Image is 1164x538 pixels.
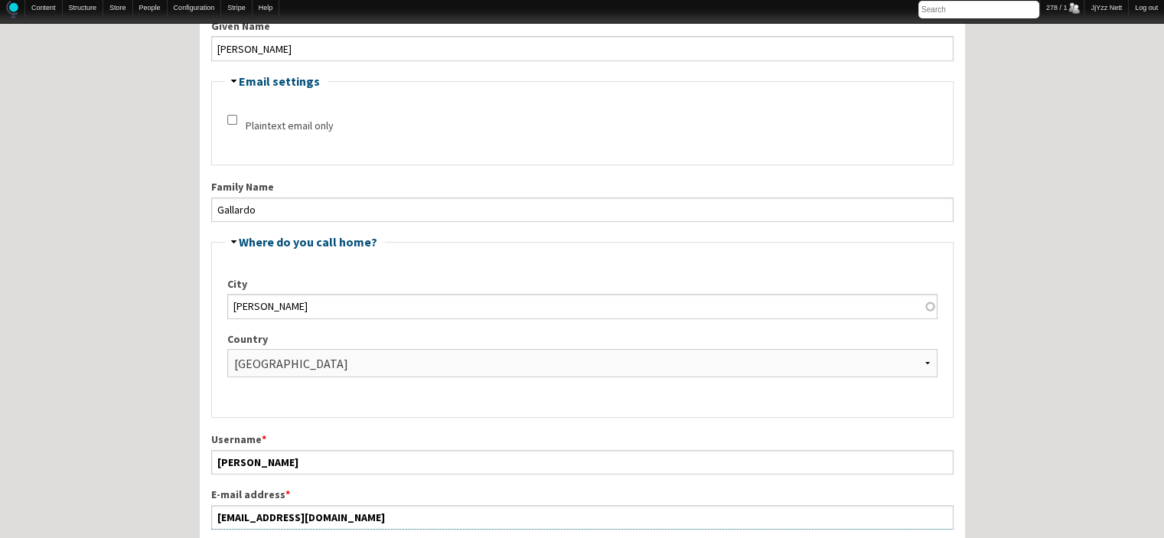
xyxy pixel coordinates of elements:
span: This field is required. [285,487,290,501]
label: Given Name [211,18,954,34]
a: Where do you call home? [239,234,377,249]
span: This field is required. [262,432,266,446]
label: E-mail address [211,487,954,503]
label: Country [227,331,937,347]
label: Username [211,432,954,448]
input: Check this option if you do not wish to receive email messages with graphics and styles. [227,115,237,125]
a: Email settings [239,73,320,89]
img: Home [6,1,18,18]
input: Search [918,1,1039,18]
label: City [227,276,937,292]
label: Family Name [211,179,954,195]
label: Plaintext email only [246,118,334,134]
